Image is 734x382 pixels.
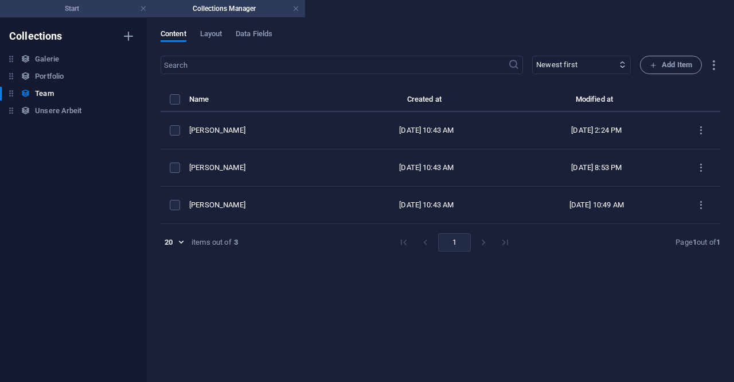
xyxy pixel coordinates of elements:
[236,27,272,43] span: Data Fields
[512,92,682,112] th: Modified at
[122,29,135,43] i: Create new collection
[716,238,720,246] strong: 1
[161,92,720,224] table: items list
[521,125,673,136] div: [DATE] 2:24 PM
[153,2,305,15] h4: Collections Manager
[342,92,512,112] th: Created at
[438,233,471,252] button: page 1
[351,200,503,210] div: [DATE] 10:43 AM
[640,56,702,74] button: Add Item
[35,104,81,118] h6: Unsere Arbeit
[676,237,720,248] div: Page out of
[35,87,53,101] h6: Team
[35,70,64,83] h6: Portfolio
[9,29,63,43] h6: Collections
[393,233,516,252] nav: pagination navigation
[521,163,673,173] div: [DATE] 8:53 PM
[200,27,222,43] span: Layout
[693,238,697,246] strong: 1
[189,125,333,136] div: [PERSON_NAME]
[189,92,342,112] th: Name
[189,163,333,173] div: [PERSON_NAME]
[192,237,232,248] div: items out of
[650,58,692,72] span: Add Item
[161,56,508,74] input: Search
[234,237,238,248] strong: 3
[161,237,187,248] div: 20
[189,200,333,210] div: [PERSON_NAME]
[161,27,186,43] span: Content
[351,125,503,136] div: [DATE] 10:43 AM
[35,52,59,66] h6: Galerie
[521,200,673,210] div: [DATE] 10:49 AM
[351,163,503,173] div: [DATE] 10:43 AM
